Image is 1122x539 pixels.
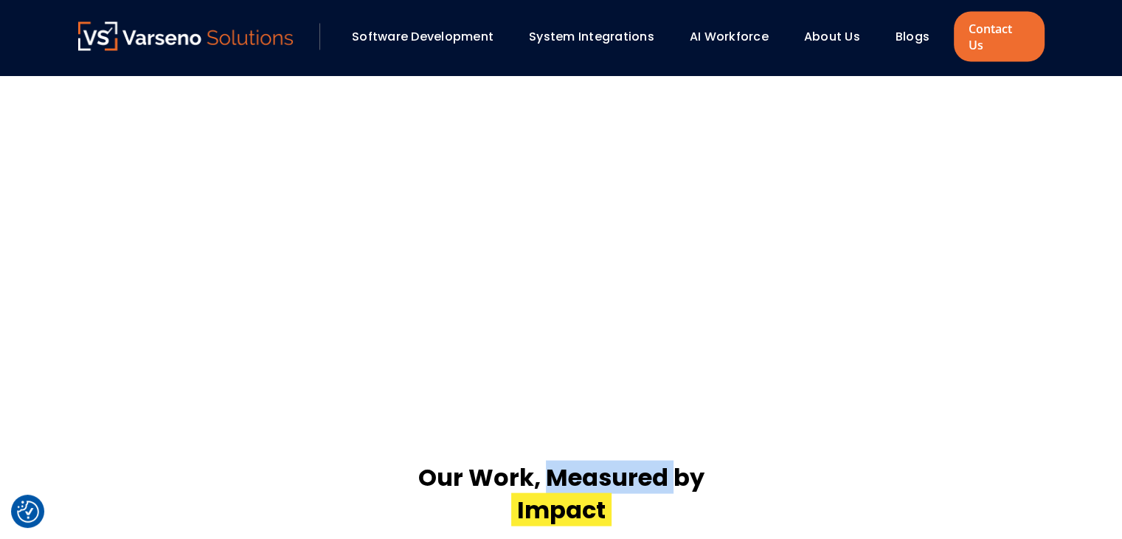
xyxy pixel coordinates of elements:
[797,24,881,49] div: About Us
[511,493,612,526] span: Impact
[344,24,514,49] div: Software Development
[418,461,704,526] h2: Our Work, Measured by ‍
[896,28,929,45] a: Blogs
[17,501,39,523] button: Cookie Settings
[522,24,675,49] div: System Integrations
[17,501,39,523] img: Revisit consent button
[352,28,494,45] a: Software Development
[78,22,294,52] a: Varseno Solutions – Product Engineering & IT Services
[888,24,950,49] div: Blogs
[529,28,654,45] a: System Integrations
[690,28,769,45] a: AI Workforce
[78,22,294,51] img: Varseno Solutions – Product Engineering & IT Services
[804,28,860,45] a: About Us
[954,12,1044,62] a: Contact Us
[682,24,789,49] div: AI Workforce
